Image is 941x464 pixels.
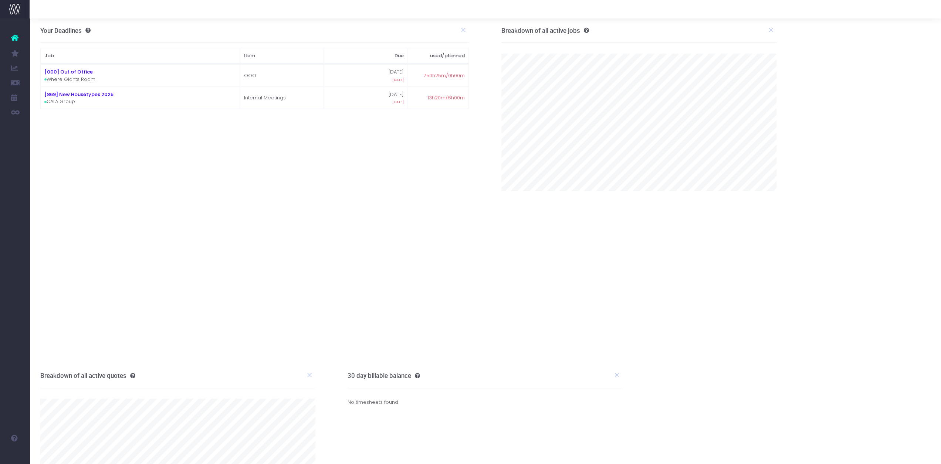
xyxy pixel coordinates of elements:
td: CALA Group [41,87,240,109]
td: OOO [240,64,324,87]
div: No timesheets found [348,388,623,417]
img: images/default_profile_image.png [9,449,20,460]
h3: Breakdown of all active jobs [501,27,589,34]
th: used/planned: activate to sort column ascending [408,48,469,64]
a: [000] Out of Office [44,68,93,75]
h3: Breakdown of all active quotes [40,372,135,379]
th: Due: activate to sort column ascending [324,48,408,64]
td: [DATE] [324,87,408,109]
span: [DATE] [392,99,404,105]
h3: 30 day billable balance [348,372,420,379]
h3: Your Deadlines [40,27,91,34]
a: [869] New Housetypes 2025 [44,91,114,98]
span: 750h25m/0h00m [424,72,465,79]
td: Internal Meetings [240,87,324,109]
span: 13h20m/6h00m [427,94,465,102]
td: [DATE] [324,64,408,87]
th: Item: activate to sort column ascending [240,48,324,64]
th: Job: activate to sort column ascending [41,48,240,64]
td: Where Giants Roam [41,64,240,87]
span: [DATE] [392,77,404,82]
